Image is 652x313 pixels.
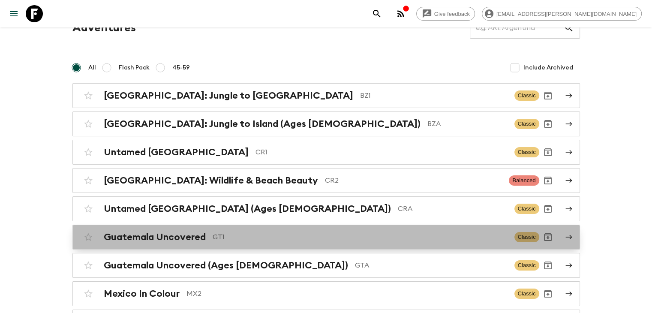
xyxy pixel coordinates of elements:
button: Archive [539,285,556,302]
span: Give feedback [430,11,475,17]
input: e.g. AR1, Argentina [470,16,564,40]
span: Flash Pack [119,63,150,72]
p: CR2 [325,175,502,186]
button: search adventures [368,5,385,22]
span: Classic [514,90,539,101]
span: Classic [514,260,539,271]
button: Archive [539,257,556,274]
h1: Adventures [72,19,136,36]
a: [GEOGRAPHIC_DATA]: Jungle to [GEOGRAPHIC_DATA]BZ1ClassicArchive [72,83,580,108]
a: Untamed [GEOGRAPHIC_DATA]CR1ClassicArchive [72,140,580,165]
span: Classic [514,204,539,214]
span: [EMAIL_ADDRESS][PERSON_NAME][DOMAIN_NAME] [492,11,641,17]
p: CR1 [255,147,508,157]
a: Give feedback [416,7,475,21]
button: Archive [539,172,556,189]
a: Untamed [GEOGRAPHIC_DATA] (Ages [DEMOGRAPHIC_DATA])CRAClassicArchive [72,196,580,221]
a: [GEOGRAPHIC_DATA]: Wildlife & Beach BeautyCR2BalancedArchive [72,168,580,193]
a: Guatemala UncoveredGT1ClassicArchive [72,225,580,250]
p: MX2 [186,289,508,299]
span: 45-59 [172,63,190,72]
span: All [88,63,96,72]
span: Balanced [509,175,539,186]
p: CRA [398,204,508,214]
span: Classic [514,119,539,129]
h2: [GEOGRAPHIC_DATA]: Wildlife & Beach Beauty [104,175,318,186]
span: Classic [514,232,539,242]
span: Classic [514,289,539,299]
button: Archive [539,144,556,161]
button: Archive [539,115,556,132]
h2: Mexico In Colour [104,288,180,299]
h2: Guatemala Uncovered [104,232,206,243]
h2: [GEOGRAPHIC_DATA]: Jungle to [GEOGRAPHIC_DATA] [104,90,353,101]
h2: [GEOGRAPHIC_DATA]: Jungle to Island (Ages [DEMOGRAPHIC_DATA]) [104,118,421,129]
span: Classic [514,147,539,157]
p: BZA [427,119,508,129]
button: menu [5,5,22,22]
h2: Guatemala Uncovered (Ages [DEMOGRAPHIC_DATA]) [104,260,348,271]
p: GTA [355,260,508,271]
span: Include Archived [523,63,573,72]
a: [GEOGRAPHIC_DATA]: Jungle to Island (Ages [DEMOGRAPHIC_DATA])BZAClassicArchive [72,111,580,136]
button: Archive [539,200,556,217]
p: BZ1 [360,90,508,101]
a: Mexico In ColourMX2ClassicArchive [72,281,580,306]
button: Archive [539,229,556,246]
p: GT1 [213,232,508,242]
a: Guatemala Uncovered (Ages [DEMOGRAPHIC_DATA])GTAClassicArchive [72,253,580,278]
button: Archive [539,87,556,104]
h2: Untamed [GEOGRAPHIC_DATA] (Ages [DEMOGRAPHIC_DATA]) [104,203,391,214]
div: [EMAIL_ADDRESS][PERSON_NAME][DOMAIN_NAME] [482,7,642,21]
h2: Untamed [GEOGRAPHIC_DATA] [104,147,249,158]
